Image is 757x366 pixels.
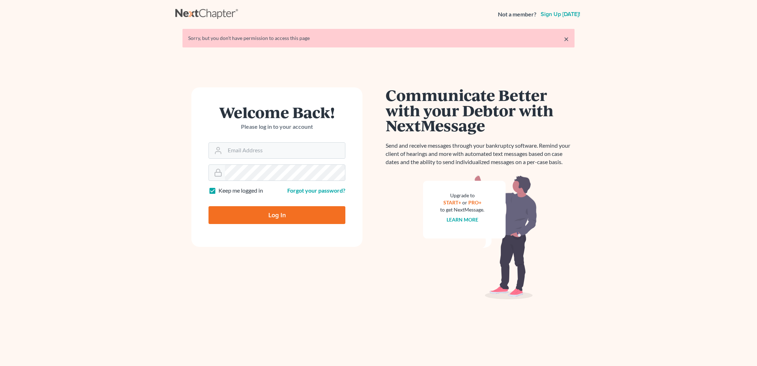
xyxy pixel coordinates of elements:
a: PRO+ [468,199,482,205]
div: Sorry, but you don't have permission to access this page [188,35,569,42]
label: Keep me logged in [218,187,263,195]
input: Email Address [225,143,345,158]
h1: Communicate Better with your Debtor with NextMessage [386,87,575,133]
a: START+ [443,199,461,205]
h1: Welcome Back! [208,105,345,120]
strong: Not a member? [498,10,536,19]
a: × [564,35,569,43]
span: or [462,199,467,205]
div: to get NextMessage. [440,206,484,213]
input: Log In [208,206,345,224]
p: Send and receive messages through your bankruptcy software. Remind your client of hearings and mo... [386,142,575,166]
p: Please log in to your account [208,123,345,131]
img: nextmessage_bg-59042aed3d76b12b5cd301f8e5b87938c9018125f34e5fa2b7a6b67550977c72.svg [423,175,537,300]
div: Upgrade to [440,192,484,199]
a: Learn more [447,217,478,223]
a: Sign up [DATE]! [539,11,582,17]
a: Forgot your password? [287,187,345,194]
